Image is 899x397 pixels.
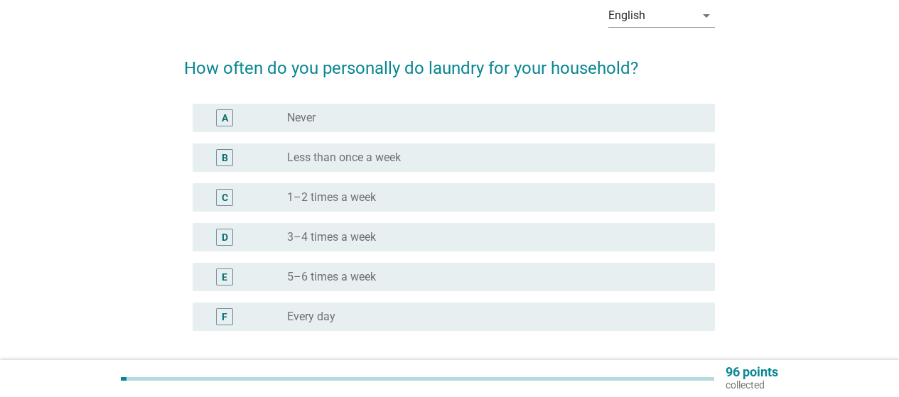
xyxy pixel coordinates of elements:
[222,190,228,205] div: C
[287,310,335,324] label: Every day
[222,111,228,126] div: A
[698,7,715,24] i: arrow_drop_down
[184,41,715,81] h2: How often do you personally do laundry for your household?
[222,230,228,245] div: D
[222,270,227,285] div: E
[287,190,376,205] label: 1–2 times a week
[222,151,228,165] div: B
[222,310,227,325] div: F
[287,230,376,244] label: 3–4 times a week
[608,9,645,22] div: English
[287,111,316,125] label: Never
[287,270,376,284] label: 5–6 times a week
[287,151,401,165] label: Less than once a week
[726,366,778,379] p: 96 points
[726,379,778,391] p: collected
